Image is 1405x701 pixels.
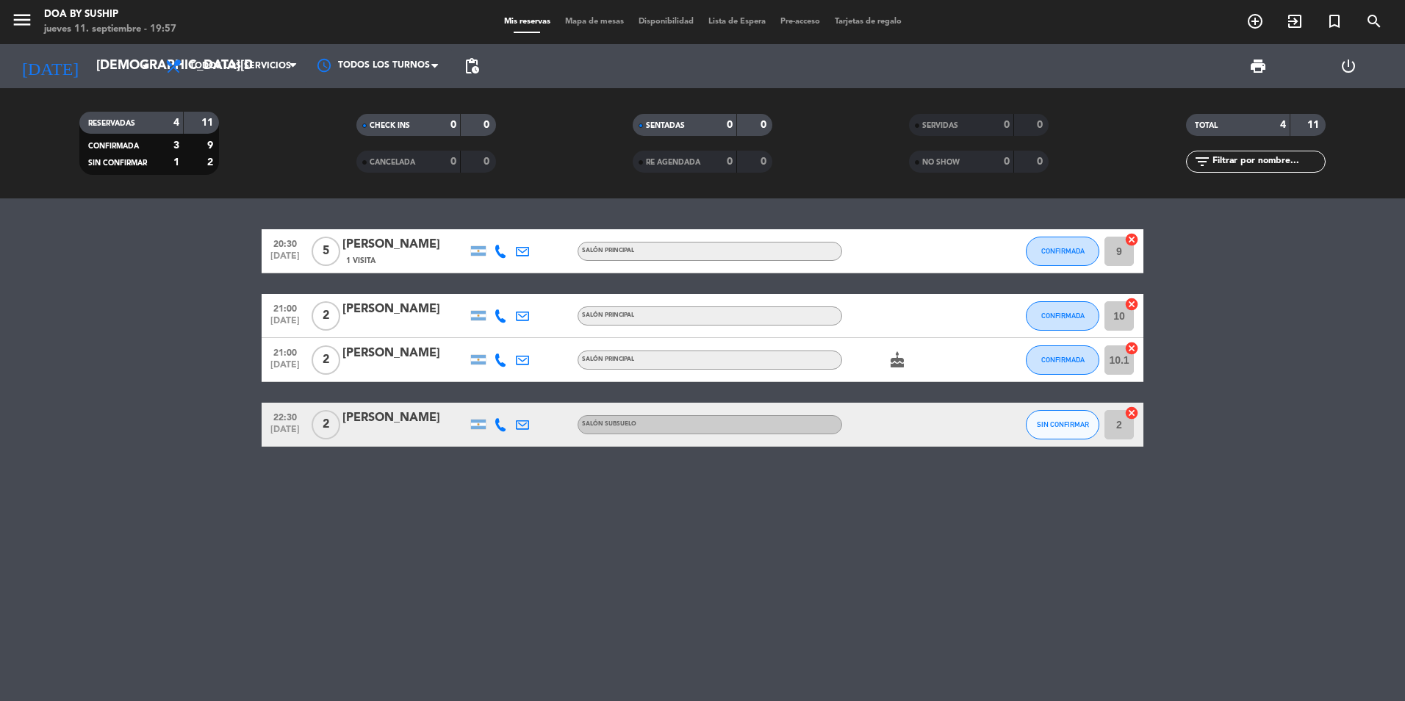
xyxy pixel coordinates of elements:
[44,7,176,22] div: DOA by SUSHIP
[1037,420,1089,428] span: SIN CONFIRMAR
[827,18,909,26] span: Tarjetas de regalo
[1124,232,1139,247] i: cancel
[267,234,303,251] span: 20:30
[1246,12,1264,30] i: add_circle_outline
[1026,301,1099,331] button: CONFIRMADA
[11,50,89,82] i: [DATE]
[173,140,179,151] strong: 3
[312,237,340,266] span: 5
[190,61,291,71] span: Todos los servicios
[1041,247,1085,255] span: CONFIRMADA
[1193,153,1211,170] i: filter_list
[44,22,176,37] div: jueves 11. septiembre - 19:57
[267,360,303,377] span: [DATE]
[631,18,701,26] span: Disponibilidad
[450,157,456,167] strong: 0
[1026,345,1099,375] button: CONFIRMADA
[1041,356,1085,364] span: CONFIRMADA
[267,316,303,333] span: [DATE]
[484,157,492,167] strong: 0
[761,120,769,130] strong: 0
[267,251,303,268] span: [DATE]
[582,421,636,427] span: Salón Subsuelo
[1340,57,1357,75] i: power_settings_new
[137,57,154,75] i: arrow_drop_down
[922,122,958,129] span: SERVIDAS
[761,157,769,167] strong: 0
[267,425,303,442] span: [DATE]
[11,9,33,31] i: menu
[1280,120,1286,130] strong: 4
[267,343,303,360] span: 21:00
[267,408,303,425] span: 22:30
[1026,410,1099,439] button: SIN CONFIRMAR
[342,300,467,319] div: [PERSON_NAME]
[267,299,303,316] span: 21:00
[370,122,410,129] span: CHECK INS
[1304,44,1395,88] div: LOG OUT
[1004,157,1010,167] strong: 0
[727,120,733,130] strong: 0
[888,351,906,369] i: cake
[558,18,631,26] span: Mapa de mesas
[1195,122,1218,129] span: TOTAL
[1037,120,1046,130] strong: 0
[582,248,634,254] span: Salón Principal
[1286,12,1304,30] i: exit_to_app
[646,122,685,129] span: SENTADAS
[207,140,216,151] strong: 9
[173,118,179,128] strong: 4
[484,120,492,130] strong: 0
[773,18,827,26] span: Pre-acceso
[1124,406,1139,420] i: cancel
[342,409,467,428] div: [PERSON_NAME]
[173,157,179,168] strong: 1
[207,157,216,168] strong: 2
[312,345,340,375] span: 2
[1307,120,1322,130] strong: 11
[727,157,733,167] strong: 0
[1004,120,1010,130] strong: 0
[582,356,634,362] span: Salón Principal
[1037,157,1046,167] strong: 0
[342,344,467,363] div: [PERSON_NAME]
[88,120,135,127] span: RESERVADAS
[450,120,456,130] strong: 0
[342,235,467,254] div: [PERSON_NAME]
[922,159,960,166] span: NO SHOW
[646,159,700,166] span: RE AGENDADA
[1365,12,1383,30] i: search
[497,18,558,26] span: Mis reservas
[463,57,481,75] span: pending_actions
[1211,154,1325,170] input: Filtrar por nombre...
[346,255,375,267] span: 1 Visita
[582,312,634,318] span: Salón Principal
[701,18,773,26] span: Lista de Espera
[201,118,216,128] strong: 11
[1249,57,1267,75] span: print
[1326,12,1343,30] i: turned_in_not
[1026,237,1099,266] button: CONFIRMADA
[88,159,147,167] span: SIN CONFIRMAR
[1041,312,1085,320] span: CONFIRMADA
[11,9,33,36] button: menu
[1124,341,1139,356] i: cancel
[88,143,139,150] span: CONFIRMADA
[312,410,340,439] span: 2
[312,301,340,331] span: 2
[370,159,415,166] span: CANCELADA
[1124,297,1139,312] i: cancel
